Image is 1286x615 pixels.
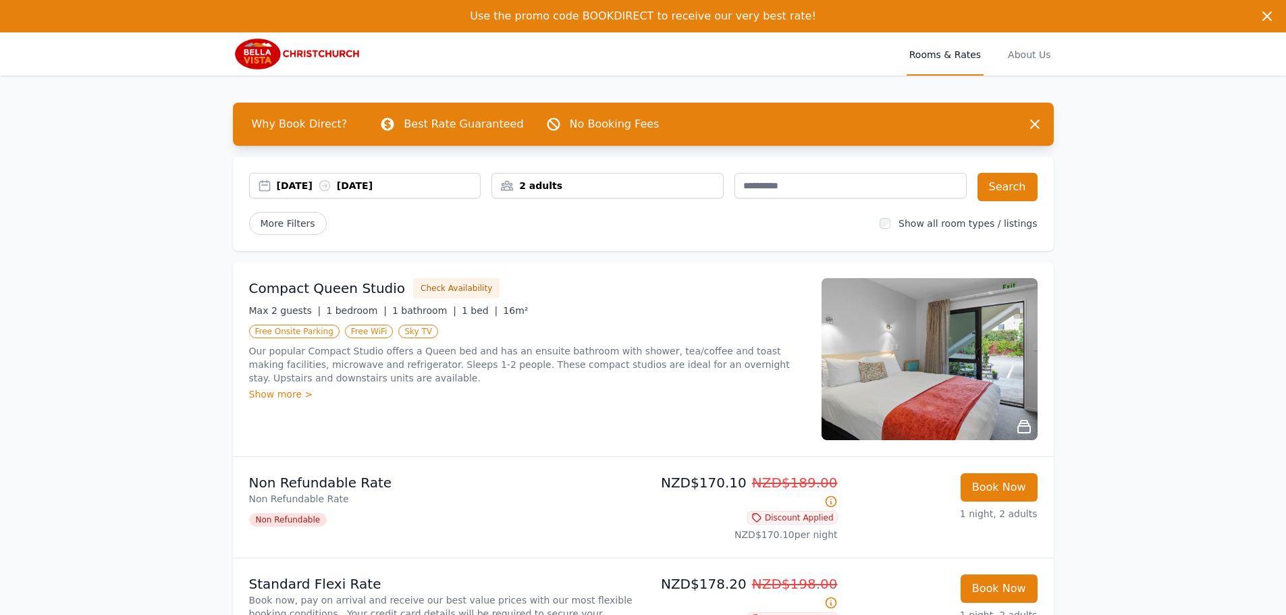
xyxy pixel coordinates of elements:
span: 1 bedroom | [326,305,387,316]
button: Book Now [961,574,1038,603]
p: 1 night, 2 adults [849,507,1038,520]
span: Free WiFi [345,325,394,338]
span: Non Refundable [249,513,327,527]
span: More Filters [249,212,327,235]
span: Sky TV [398,325,438,338]
p: Best Rate Guaranteed [404,116,523,132]
span: Max 2 guests | [249,305,321,316]
a: Rooms & Rates [907,32,984,76]
p: Non Refundable Rate [249,473,638,492]
button: Book Now [961,473,1038,502]
span: 1 bathroom | [392,305,456,316]
div: [DATE] [DATE] [277,179,481,192]
p: NZD$178.20 [649,574,838,612]
p: NZD$170.10 [649,473,838,511]
p: Our popular Compact Studio offers a Queen bed and has an ensuite bathroom with shower, tea/coffee... [249,344,805,385]
h3: Compact Queen Studio [249,279,406,298]
span: 16m² [503,305,528,316]
span: NZD$189.00 [752,475,838,491]
div: 2 adults [492,179,723,192]
span: Free Onsite Parking [249,325,340,338]
div: Show more > [249,387,805,401]
p: NZD$170.10 per night [649,528,838,541]
p: Non Refundable Rate [249,492,638,506]
p: Standard Flexi Rate [249,574,638,593]
img: Bella Vista Christchurch [233,38,363,70]
span: Discount Applied [747,511,838,525]
span: Use the promo code BOOKDIRECT to receive our very best rate! [470,9,816,22]
a: About Us [1005,32,1053,76]
span: Why Book Direct? [241,111,358,138]
p: No Booking Fees [570,116,660,132]
label: Show all room types / listings [899,218,1037,229]
button: Search [977,173,1038,201]
span: 1 bed | [462,305,498,316]
span: NZD$198.00 [752,576,838,592]
button: Check Availability [413,278,500,298]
